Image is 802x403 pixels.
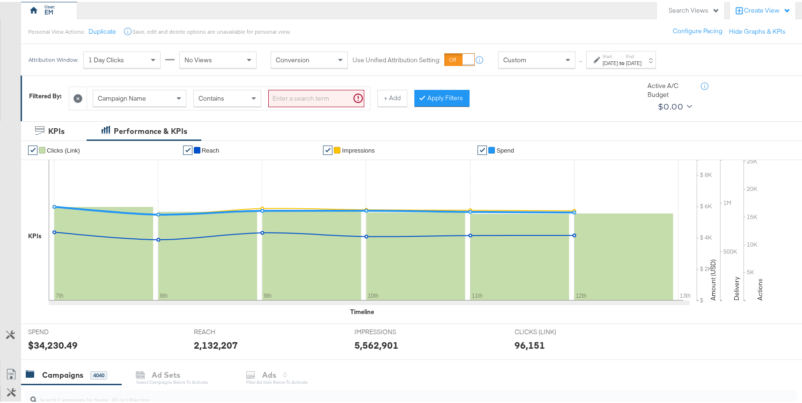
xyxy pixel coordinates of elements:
text: Actions [756,277,764,299]
div: Attribution Window: [28,55,79,61]
span: Reach [202,145,220,152]
button: Hide Graphs & KPIs [729,25,786,34]
a: ✔ [478,144,487,153]
span: Custom [503,54,526,62]
button: Duplicate [88,25,116,34]
span: Impressions [342,145,375,152]
span: REACH [194,326,265,335]
div: $34,230.49 [28,337,78,350]
div: Filtered By: [29,90,62,99]
div: Search Views [669,4,720,13]
div: 4040 [90,369,107,378]
button: + Add [377,88,407,105]
span: IMPRESSIONS [354,326,425,335]
input: Enter a search term [268,88,364,105]
div: $0.00 [658,98,683,112]
span: No Views [184,54,212,62]
button: $0.00 [654,97,694,112]
div: Timeline [351,306,375,315]
span: Conversion [276,54,309,62]
a: ✔ [183,144,192,153]
div: Performance & KPIs [114,124,187,135]
div: EM [44,6,53,15]
text: Delivery [732,275,741,299]
a: ✔ [323,144,332,153]
div: 2,132,207 [194,337,238,350]
span: Contains [199,92,224,101]
input: Search Campaigns by Name, ID or Objective [37,385,727,403]
span: 1 Day Clicks [88,54,124,62]
div: 5,562,901 [354,337,398,350]
span: ↑ [576,58,585,61]
div: [DATE] [603,58,618,65]
span: SPEND [28,326,98,335]
div: 96,151 [515,337,545,350]
div: Campaigns [42,368,83,379]
button: Apply Filters [414,88,470,105]
div: Create View [744,4,791,14]
label: Start: [603,51,618,58]
a: ✔ [28,144,37,153]
span: CLICKS (LINK) [515,326,585,335]
span: Clicks (Link) [47,145,80,152]
button: Configure Pacing [666,21,729,38]
div: KPIs [28,230,42,239]
span: Spend [496,145,514,152]
strong: to [618,58,626,65]
label: Use Unified Attribution Setting: [353,54,441,63]
div: [DATE] [626,58,641,65]
text: Amount (USD) [709,257,717,299]
div: Active A/C Budget [647,80,699,97]
div: KPIs [48,124,65,135]
span: Campaign Name [98,92,146,101]
div: Save, edit and delete options are unavailable for personal view. [132,26,290,34]
label: End: [626,51,641,58]
div: Personal View Actions: [28,26,85,34]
